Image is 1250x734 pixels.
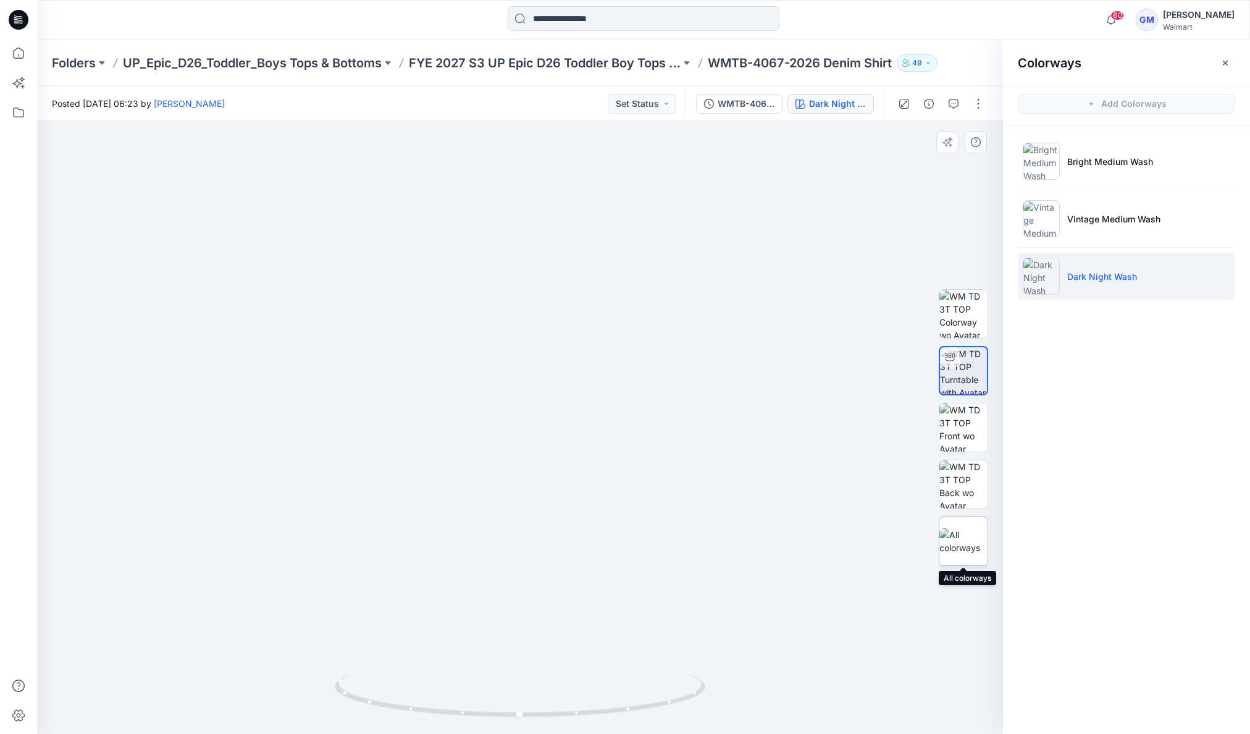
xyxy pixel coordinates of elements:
img: WM TD 3T TOP Colorway wo Avatar [939,290,988,338]
button: Details [919,94,939,114]
button: Dark Night Wash [787,94,874,114]
span: Posted [DATE] 06:23 by [52,97,225,110]
div: [PERSON_NAME] [1163,7,1235,22]
span: 60 [1110,11,1124,20]
p: Bright Medium Wash [1067,155,1153,168]
img: WM TD 3T TOP Turntable with Avatar [940,347,987,394]
a: Folders [52,54,96,72]
p: Dark Night Wash [1067,270,1137,283]
img: WM TD 3T TOP Front wo Avatar [939,403,988,452]
p: 49 [912,56,922,70]
button: WMTB-4067-2026 Denim Shirt_Full Colorway [696,94,782,114]
div: WMTB-4067-2026 Denim Shirt_Full Colorway [718,97,774,111]
div: GM [1136,9,1158,31]
h2: Colorways [1018,56,1081,70]
img: All colorways [939,528,988,554]
p: Vintage Medium Wash [1067,213,1160,226]
p: WMTB-4067-2026 Denim Shirt [708,54,892,72]
div: Walmart [1163,22,1235,32]
img: WM TD 3T TOP Back wo Avatar [939,460,988,508]
a: UP_Epic_D26_Toddler_Boys Tops & Bottoms [123,54,382,72]
img: Bright Medium Wash [1023,143,1060,180]
a: FYE 2027 S3 UP Epic D26 Toddler Boy Tops & Bottoms [409,54,681,72]
button: 49 [897,54,937,72]
a: [PERSON_NAME] [154,98,225,109]
img: Vintage Medium Wash [1023,200,1060,237]
div: Dark Night Wash [809,97,866,111]
img: Dark Night Wash [1023,258,1060,295]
